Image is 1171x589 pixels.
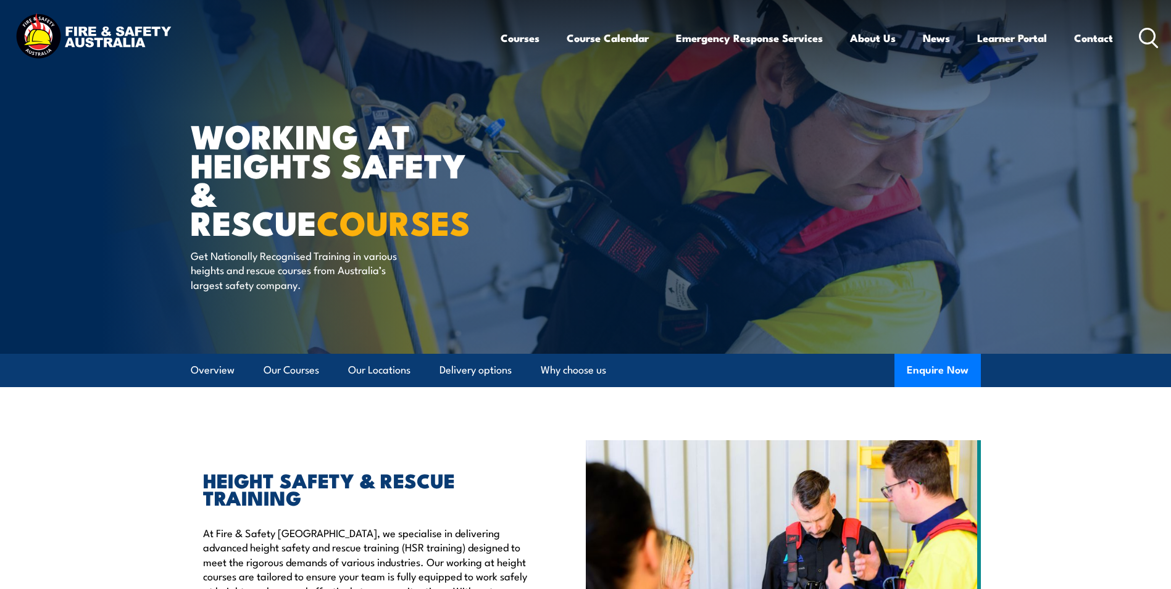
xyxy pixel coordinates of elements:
[191,248,416,291] p: Get Nationally Recognised Training in various heights and rescue courses from Australia’s largest...
[501,22,540,54] a: Courses
[541,354,606,386] a: Why choose us
[923,22,950,54] a: News
[191,354,235,386] a: Overview
[203,471,529,506] h2: HEIGHT SAFETY & RESCUE TRAINING
[850,22,896,54] a: About Us
[264,354,319,386] a: Our Courses
[894,354,981,387] button: Enquire Now
[567,22,649,54] a: Course Calendar
[317,196,470,247] strong: COURSES
[191,121,496,236] h1: WORKING AT HEIGHTS SAFETY & RESCUE
[977,22,1047,54] a: Learner Portal
[676,22,823,54] a: Emergency Response Services
[440,354,512,386] a: Delivery options
[348,354,410,386] a: Our Locations
[1074,22,1113,54] a: Contact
